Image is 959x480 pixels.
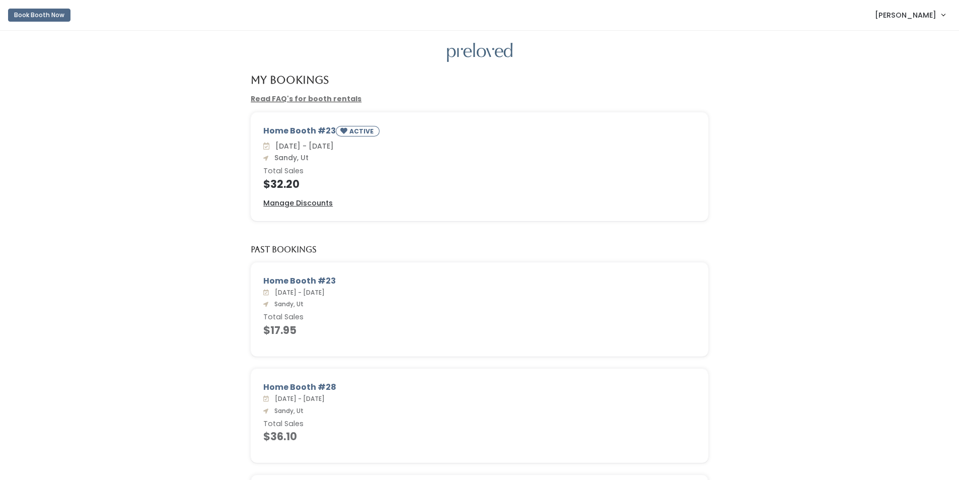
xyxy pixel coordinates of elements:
[263,313,696,321] h6: Total Sales
[8,9,70,22] button: Book Booth Now
[251,74,329,86] h4: My Bookings
[8,4,70,26] a: Book Booth Now
[270,406,304,415] span: Sandy, Ut
[251,245,317,254] h5: Past Bookings
[263,420,696,428] h6: Total Sales
[447,43,512,62] img: preloved logo
[263,324,696,336] h4: $17.95
[349,127,376,135] small: ACTIVE
[271,288,325,297] span: [DATE] - [DATE]
[270,300,304,308] span: Sandy, Ut
[251,94,361,104] a: Read FAQ's for booth rentals
[263,431,696,442] h4: $36.10
[263,167,696,175] h6: Total Sales
[271,141,334,151] span: [DATE] - [DATE]
[263,198,333,209] a: Manage Discounts
[271,394,325,403] span: [DATE] - [DATE]
[270,153,309,163] span: Sandy, Ut
[263,275,696,287] div: Home Booth #23
[263,125,696,141] div: Home Booth #23
[263,178,696,190] h4: $32.20
[875,10,936,21] span: [PERSON_NAME]
[865,4,955,26] a: [PERSON_NAME]
[263,381,696,393] div: Home Booth #28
